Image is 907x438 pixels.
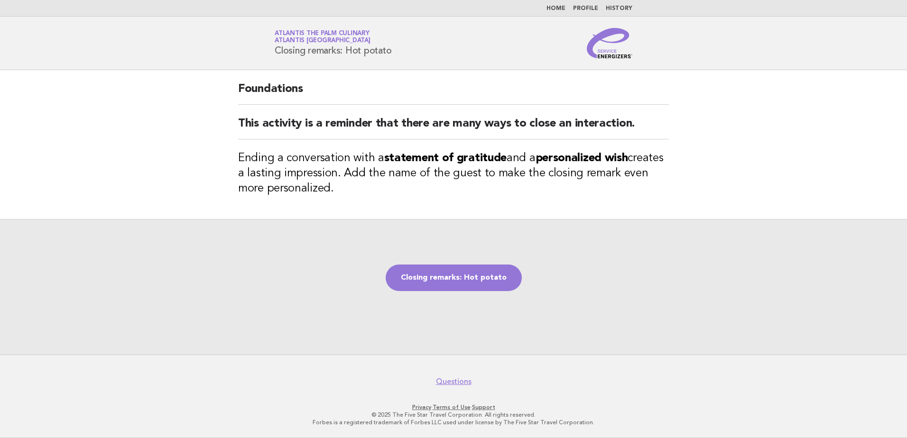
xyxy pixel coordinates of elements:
[472,404,495,411] a: Support
[412,404,431,411] a: Privacy
[606,6,632,11] a: History
[275,30,370,44] a: Atlantis The Palm CulinaryAtlantis [GEOGRAPHIC_DATA]
[163,411,744,419] p: © 2025 The Five Star Travel Corporation. All rights reserved.
[238,116,669,139] h2: This activity is a reminder that there are many ways to close an interaction.
[386,265,522,291] a: Closing remarks: Hot potato
[238,82,669,105] h2: Foundations
[238,151,669,196] h3: Ending a conversation with a and a creates a lasting impression. Add the name of the guest to mak...
[433,404,471,411] a: Terms of Use
[275,38,370,44] span: Atlantis [GEOGRAPHIC_DATA]
[163,403,744,411] p: · ·
[384,153,507,164] strong: statement of gratitude
[163,419,744,426] p: Forbes is a registered trademark of Forbes LLC used under license by The Five Star Travel Corpora...
[587,28,632,58] img: Service Energizers
[275,31,391,55] h1: Closing remarks: Hot potato
[436,377,472,386] a: Questions
[546,6,565,11] a: Home
[573,6,598,11] a: Profile
[536,153,628,164] strong: personalized wish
